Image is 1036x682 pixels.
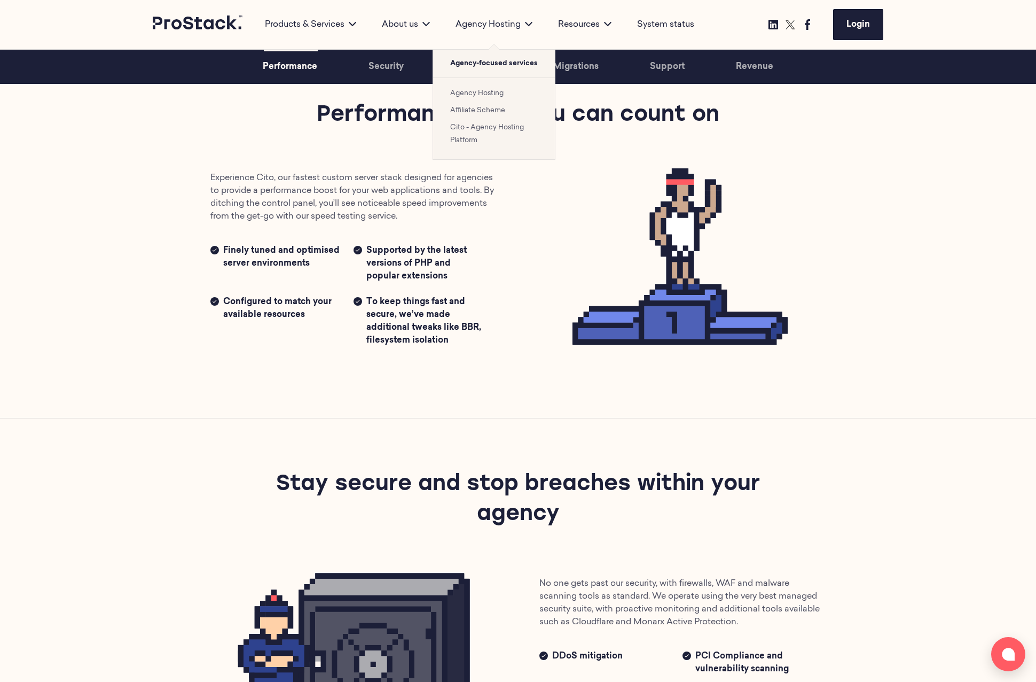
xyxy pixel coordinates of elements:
[263,50,317,84] a: Performance
[368,50,404,84] a: Security
[545,18,624,31] div: Resources
[366,296,484,347] span: To keep things fast and secure, we’ve made additional tweaks like BBR, filesystem isolation
[450,107,505,114] a: Affiliate Scheme
[153,15,244,34] a: Prostack logo
[223,244,341,283] span: Finely tuned and optimised server environments
[650,50,685,84] a: Support
[553,50,599,84] a: Migrations
[637,18,694,31] a: System status
[539,577,826,629] p: No one gets past our security, with firewalls, WAF and malware scanning tools as standard. We ope...
[443,18,545,31] div: Agency Hosting
[833,9,883,40] a: Login
[695,650,813,676] span: PCI Compliance and vulnerability scanning
[450,124,524,144] a: Cito - Agency Hosting Platform
[552,650,670,676] span: DDoS mitigation
[255,100,781,130] h2: Performance that you can count on
[210,172,497,223] p: Experience Cito, our fastest custom server stack designed for agencies to provide a performance b...
[433,50,555,77] span: Agency-focused services
[369,18,443,31] div: About us
[991,637,1025,671] button: Open chat window
[736,50,773,84] a: Revenue
[223,296,341,334] span: Configured to match your available resources
[366,244,484,283] span: Supported by the latest versions of PHP and popular extensions
[255,470,781,530] h2: Stay secure and stop breaches within your agency
[450,90,504,97] a: Agency Hosting
[846,20,870,29] span: Login
[252,18,369,31] div: Products & Services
